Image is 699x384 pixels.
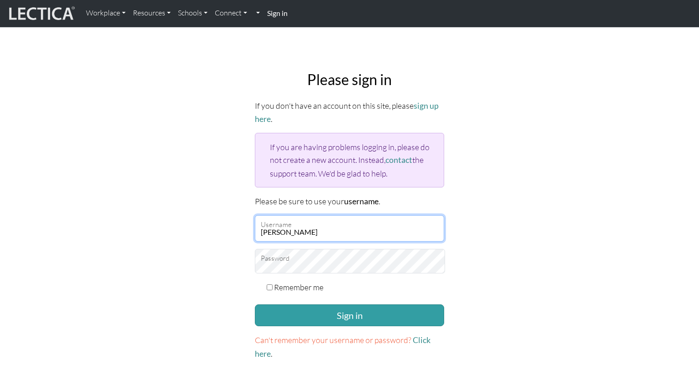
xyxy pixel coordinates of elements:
img: lecticalive [7,5,75,22]
a: Connect [211,4,251,23]
button: Sign in [255,304,444,326]
a: Resources [129,4,174,23]
label: Remember me [274,281,324,293]
p: . [255,333,444,360]
a: contact [385,155,412,165]
a: Schools [174,4,211,23]
p: If you don't have an account on this site, please . [255,99,444,126]
strong: username [344,197,379,206]
strong: Sign in [267,9,288,17]
input: Username [255,215,444,242]
span: Can't remember your username or password? [255,335,411,345]
a: Sign in [263,4,291,23]
a: Workplace [82,4,129,23]
div: If you are having problems logging in, please do not create a new account. Instead, the support t... [255,133,444,187]
p: Please be sure to use your . [255,195,444,208]
a: Click here [255,335,431,358]
h2: Please sign in [255,71,444,88]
